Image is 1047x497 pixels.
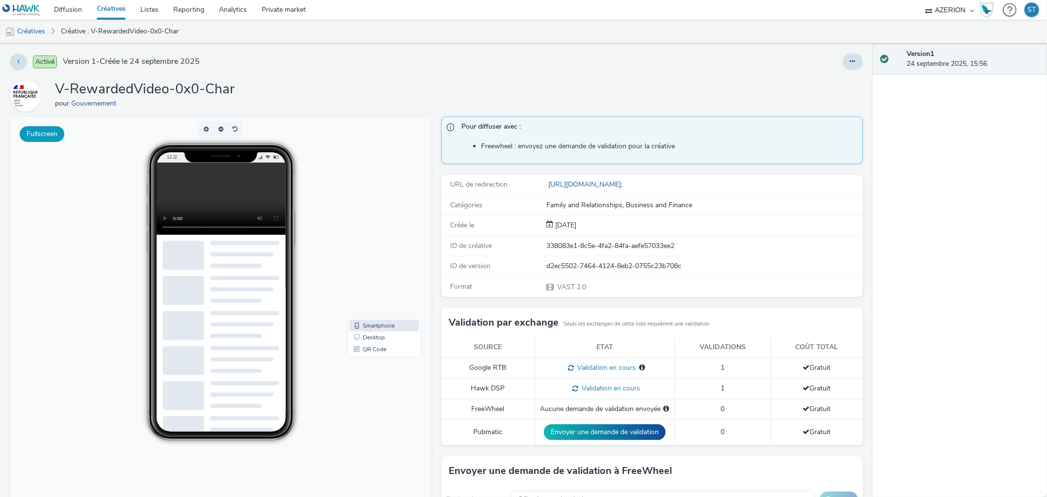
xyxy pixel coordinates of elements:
[553,221,576,230] div: Création 24 septembre 2025, 15:56
[546,261,861,271] div: d2ec5502-7464-4124-8eb2-0755c23b708c
[450,180,508,189] span: URL de redirection
[55,99,71,108] span: pour
[353,206,385,212] span: Smartphone
[803,363,831,372] span: Gratuit
[907,49,934,58] strong: Version 1
[546,200,861,210] div: Family and Relationships, Business and Finance
[803,404,831,414] span: Gratuit
[11,82,40,110] img: Gouvernement
[10,91,45,100] a: Gouvernement
[441,337,535,358] th: Source
[450,200,483,210] span: Catégories
[2,4,40,16] img: undefined Logo
[721,384,725,393] span: 1
[353,230,376,236] span: QR Code
[449,315,559,330] h3: Validation par exchange
[803,384,831,393] span: Gratuit
[664,404,670,414] div: Sélectionnez un deal ci-dessous et cliquez sur Envoyer pour envoyer une demande de validation à F...
[535,337,674,358] th: Etat
[674,337,771,358] th: Validations
[979,2,998,18] a: Hawk Academy
[544,424,666,440] button: Envoyer une demande de validation
[5,27,15,37] img: mobile
[721,363,725,372] span: 1
[546,180,626,189] a: [URL][DOMAIN_NAME];
[441,358,535,378] td: Google RTB
[564,320,709,328] small: Seuls les exchanges de cette liste requièrent une validation
[450,261,490,271] span: ID de version
[340,227,409,239] li: QR Code
[449,464,672,478] h3: Envoyer une demande de validation à FreeWheel
[771,337,862,358] th: Coût total
[20,126,64,142] button: Fullscreen
[63,56,200,67] span: Version 1 - Créée le 24 septembre 2025
[546,241,861,251] div: 338083e1-8c5e-4fa2-84fa-aefe57033ee2
[540,404,670,414] div: Aucune demande de validation envoyée
[574,363,636,372] span: Validation en cours
[340,203,409,215] li: Smartphone
[907,49,1039,69] div: 24 septembre 2025, 15:56
[481,141,858,151] li: Freewheel : envoyez une demande de validation pour la créative
[721,427,725,437] span: 0
[55,80,235,99] h1: V-RewardedVideo-0x0-Char
[461,122,853,135] span: Pour diffuser avec :
[579,384,641,393] span: Validation en cours
[71,99,120,108] a: Gouvernement
[556,282,586,292] span: VAST 2.0
[450,282,472,291] span: Format
[450,221,474,230] span: Créée le
[56,20,184,43] a: Créative : V-RewardedVideo-0x0-Char
[441,419,535,445] td: Pubmatic
[353,218,375,224] span: Desktop
[157,38,167,43] span: 12:22
[553,221,576,230] span: [DATE]
[1028,2,1036,17] div: ST
[340,215,409,227] li: Desktop
[803,427,831,437] span: Gratuit
[33,55,57,68] span: Activé
[441,399,535,419] td: FreeWheel
[441,378,535,399] td: Hawk DSP
[721,404,725,414] span: 0
[979,2,994,18] img: Hawk Academy
[450,241,492,250] span: ID de créative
